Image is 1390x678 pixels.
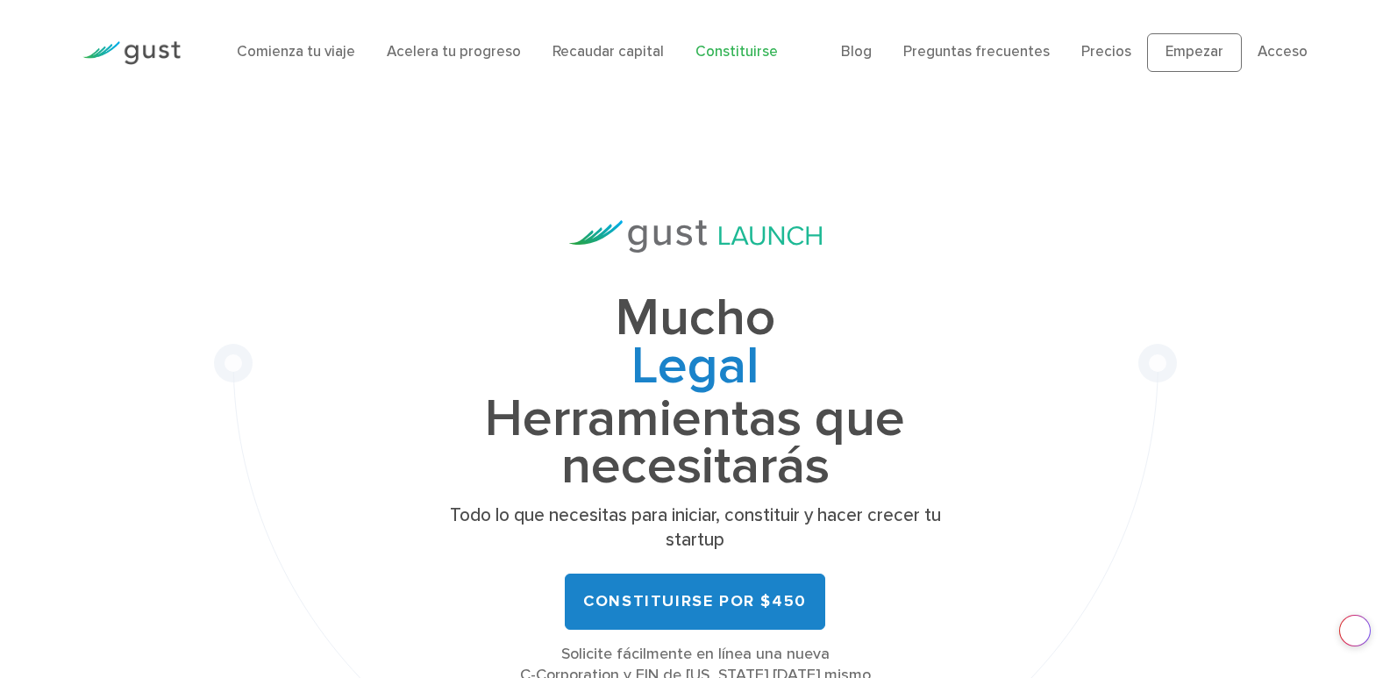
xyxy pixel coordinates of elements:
font: Tabla de capitalización [535,388,855,498]
font: Mucho [616,287,775,349]
img: Logotipo de lanzamiento de Gust [569,220,822,253]
a: Recaudar capital [552,43,664,61]
a: Comienza tu viaje [237,43,355,61]
font: Todo lo que necesitas para iniciar, constituir y hacer crecer tu startup [450,504,941,551]
font: Constituirse por $450 [583,592,807,610]
a: Empezar [1147,33,1242,72]
a: Acceso [1258,43,1308,61]
font: Empezar [1165,43,1223,61]
a: Acelera tu progreso [387,43,521,61]
a: Precios [1081,43,1131,61]
a: Constituirse [695,43,778,61]
font: Solicite fácilmente en línea una nueva [561,645,830,663]
font: Legal [631,335,759,397]
font: Herramientas que necesitarás [485,388,905,498]
a: Preguntas frecuentes [903,43,1050,61]
a: Constituirse por $450 [565,574,825,630]
img: Logotipo de Gust [82,41,181,65]
a: Blog [841,43,872,61]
